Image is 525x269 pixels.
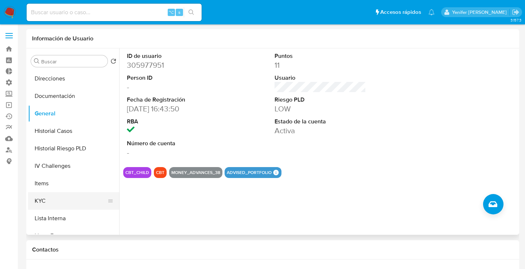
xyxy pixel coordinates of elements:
[275,52,366,60] dt: Puntos
[28,87,119,105] button: Documentación
[127,96,218,104] dt: Fecha de Registración
[127,147,218,158] dd: -
[452,9,509,16] p: yenifer.pena@mercadolibre.com
[275,126,366,136] dd: Activa
[127,82,218,92] dd: -
[27,8,202,17] input: Buscar usuario o caso...
[275,96,366,104] dt: Riesgo PLD
[184,7,199,17] button: search-icon
[127,118,218,126] dt: RBA
[28,105,119,122] button: General
[127,104,218,114] dd: [DATE] 16:43:50
[28,70,119,87] button: Direcciones
[28,140,119,157] button: Historial Riesgo PLD
[275,74,366,82] dt: Usuario
[28,157,119,175] button: IV Challenges
[28,175,119,192] button: Items
[127,60,218,70] dd: 305977951
[428,9,435,15] a: Notificaciones
[512,8,520,16] a: Salir
[178,9,180,16] span: s
[28,227,119,245] button: Listas Externas
[32,246,513,253] h1: Contactos
[127,52,218,60] dt: ID de usuario
[110,58,116,66] button: Volver al orden por defecto
[168,9,174,16] span: ⌥
[34,58,40,64] button: Buscar
[28,210,119,227] button: Lista Interna
[275,104,366,114] dd: LOW
[32,35,93,42] h1: Información de Usuario
[41,58,105,65] input: Buscar
[28,122,119,140] button: Historial Casos
[275,118,366,126] dt: Estado de la cuenta
[275,60,366,70] dd: 11
[28,192,113,210] button: KYC
[380,8,421,16] span: Accesos rápidos
[127,139,218,147] dt: Número de cuenta
[127,74,218,82] dt: Person ID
